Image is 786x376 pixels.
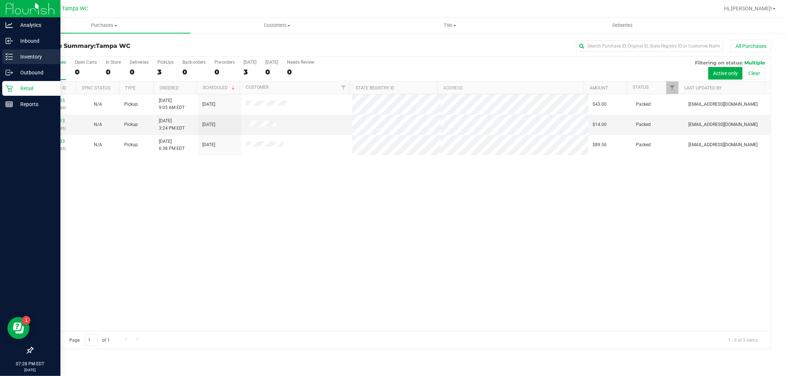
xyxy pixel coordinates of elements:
p: Retail [13,84,57,93]
span: Pickup [124,101,138,108]
div: Pre-orders [214,60,235,65]
div: 3 [157,68,174,76]
span: Not Applicable [94,122,102,127]
inline-svg: Reports [6,101,13,108]
span: Deliveries [602,22,643,29]
a: Filter [666,81,678,94]
span: Page of 1 [63,334,116,346]
div: PickUps [157,60,174,65]
button: Active only [708,67,743,80]
iframe: Resource center [7,317,29,339]
a: Scheduled [203,85,236,90]
inline-svg: Inventory [6,53,13,60]
iframe: Resource center unread badge [22,316,31,325]
h3: Purchase Summary: [32,43,279,49]
div: [DATE] [244,60,256,65]
button: Clear [744,67,765,80]
inline-svg: Inbound [6,37,13,45]
input: 1 [84,334,98,346]
span: Packed [636,121,651,128]
div: 0 [75,68,97,76]
a: 11994813 [44,118,65,123]
a: Amount [590,85,608,91]
div: Back-orders [182,60,206,65]
span: Not Applicable [94,102,102,107]
div: [DATE] [265,60,278,65]
span: $14.00 [593,121,607,128]
a: Ordered [160,85,179,91]
span: [DATE] 9:05 AM EDT [159,97,185,111]
span: [DATE] [202,121,215,128]
a: Type [125,85,136,91]
span: [DATE] 3:24 PM EDT [159,117,185,131]
button: N/A [94,141,102,148]
span: Pickup [124,141,138,148]
div: 0 [265,68,278,76]
p: 07:28 PM EDT [3,361,57,367]
span: Not Applicable [94,142,102,147]
input: Search Purchase ID, Original ID, State Registry ID or Customer Name... [576,41,723,52]
span: Tampa WC [96,42,130,49]
span: Filtering on status: [695,60,743,66]
span: Packed [636,141,651,148]
span: [EMAIL_ADDRESS][DOMAIN_NAME] [688,101,758,108]
p: [DATE] [3,367,57,373]
a: Customers [191,18,363,33]
div: 0 [106,68,121,76]
a: Sync Status [82,85,110,91]
span: Tills [364,22,536,29]
span: [DATE] [202,101,215,108]
a: Purchases [18,18,191,33]
button: All Purchases [731,40,771,52]
a: Deliveries [536,18,709,33]
th: Address [437,81,584,94]
span: 1 - 3 of 3 items [722,334,764,345]
span: [DATE] [202,141,215,148]
div: 3 [244,68,256,76]
span: [EMAIL_ADDRESS][DOMAIN_NAME] [688,121,758,128]
inline-svg: Retail [6,85,13,92]
span: [DATE] 6:38 PM EDT [159,138,185,152]
a: Filter [337,81,349,94]
div: 0 [130,68,149,76]
div: 0 [182,68,206,76]
div: Deliveries [130,60,149,65]
div: 0 [214,68,235,76]
a: 11996333 [44,139,65,144]
div: Needs Review [287,60,314,65]
div: Open Carts [75,60,97,65]
button: N/A [94,101,102,108]
span: Multiple [744,60,765,66]
a: Status [633,85,649,90]
p: Reports [13,100,57,109]
p: Outbound [13,68,57,77]
span: Pickup [124,121,138,128]
span: Purchases [18,22,191,29]
inline-svg: Analytics [6,21,13,29]
a: Last Updated By [685,85,722,91]
div: In Store [106,60,121,65]
inline-svg: Outbound [6,69,13,76]
span: Hi, [PERSON_NAME]! [724,6,772,11]
a: State Registry ID [356,85,394,91]
button: N/A [94,121,102,128]
span: [EMAIL_ADDRESS][DOMAIN_NAME] [688,141,758,148]
p: Analytics [13,21,57,29]
span: Customers [191,22,363,29]
span: Packed [636,101,651,108]
span: $43.00 [593,101,607,108]
a: 11992165 [44,98,65,103]
a: Tills [363,18,536,33]
span: $89.50 [593,141,607,148]
p: Inbound [13,36,57,45]
p: Inventory [13,52,57,61]
a: Customer [246,85,269,90]
div: 0 [287,68,314,76]
span: Tampa WC [62,6,88,12]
